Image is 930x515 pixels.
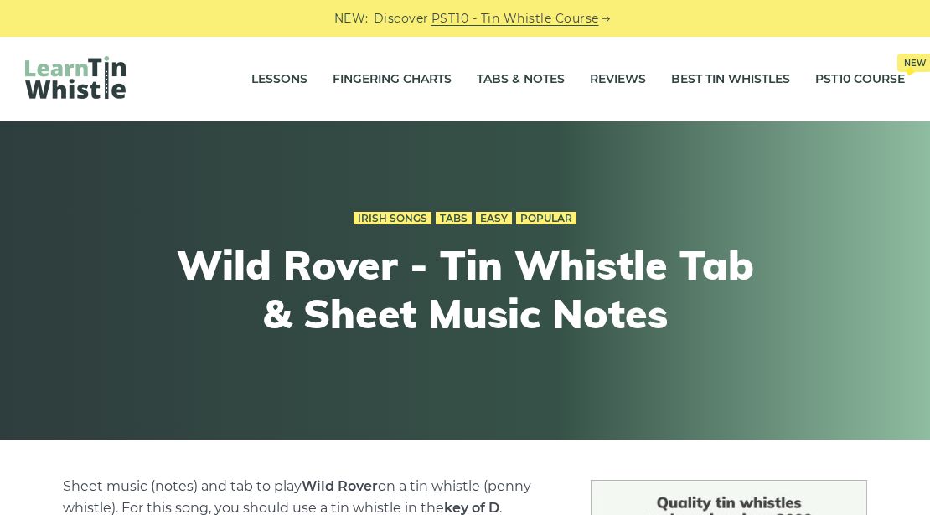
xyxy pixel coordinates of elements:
a: Popular [516,212,576,225]
a: Tabs [436,212,472,225]
a: Easy [476,212,512,225]
a: Best Tin Whistles [671,59,790,100]
h1: Wild Rover - Tin Whistle Tab & Sheet Music Notes [157,241,773,337]
a: Irish Songs [354,212,431,225]
a: PST10 CourseNew [815,59,905,100]
a: Tabs & Notes [477,59,565,100]
a: Fingering Charts [333,59,452,100]
a: Lessons [251,59,307,100]
img: LearnTinWhistle.com [25,56,126,99]
a: Reviews [590,59,646,100]
strong: Wild Rover [302,478,378,494]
